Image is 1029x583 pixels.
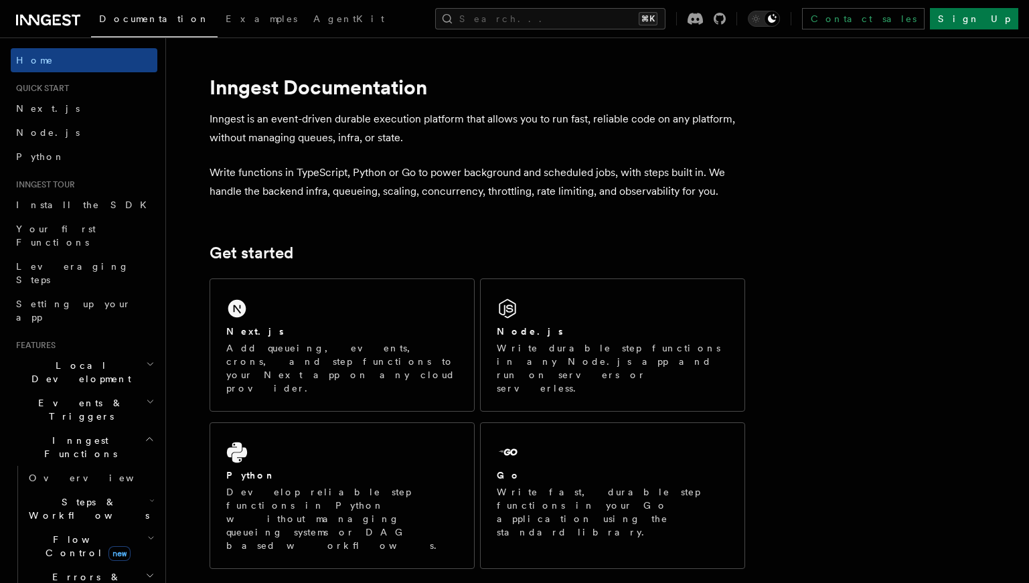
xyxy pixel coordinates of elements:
[11,217,157,254] a: Your first Functions
[748,11,780,27] button: Toggle dark mode
[91,4,218,37] a: Documentation
[16,199,155,210] span: Install the SDK
[11,120,157,145] a: Node.js
[99,13,210,24] span: Documentation
[226,469,276,482] h2: Python
[226,485,458,552] p: Develop reliable step functions in Python without managing queueing systems or DAG based workflows.
[210,163,745,201] p: Write functions in TypeScript, Python or Go to power background and scheduled jobs, with steps bu...
[497,485,728,539] p: Write fast, durable step functions in your Go application using the standard library.
[16,261,129,285] span: Leveraging Steps
[210,422,475,569] a: PythonDevelop reliable step functions in Python without managing queueing systems or DAG based wo...
[497,469,521,482] h2: Go
[930,8,1018,29] a: Sign Up
[226,325,284,338] h2: Next.js
[16,299,131,323] span: Setting up your app
[639,12,657,25] kbd: ⌘K
[497,325,563,338] h2: Node.js
[23,466,157,490] a: Overview
[305,4,392,36] a: AgentKit
[16,103,80,114] span: Next.js
[11,96,157,120] a: Next.js
[210,110,745,147] p: Inngest is an event-driven durable execution platform that allows you to run fast, reliable code ...
[11,292,157,329] a: Setting up your app
[11,179,75,190] span: Inngest tour
[11,254,157,292] a: Leveraging Steps
[11,428,157,466] button: Inngest Functions
[23,490,157,527] button: Steps & Workflows
[11,391,157,428] button: Events & Triggers
[210,75,745,99] h1: Inngest Documentation
[11,145,157,169] a: Python
[11,340,56,351] span: Features
[210,244,293,262] a: Get started
[16,54,54,67] span: Home
[802,8,925,29] a: Contact sales
[218,4,305,36] a: Examples
[16,224,96,248] span: Your first Functions
[108,546,131,561] span: new
[226,341,458,395] p: Add queueing, events, crons, and step functions to your Next app on any cloud provider.
[29,473,167,483] span: Overview
[497,341,728,395] p: Write durable step functions in any Node.js app and run on servers or serverless.
[210,278,475,412] a: Next.jsAdd queueing, events, crons, and step functions to your Next app on any cloud provider.
[16,127,80,138] span: Node.js
[11,83,69,94] span: Quick start
[11,193,157,217] a: Install the SDK
[23,495,149,522] span: Steps & Workflows
[480,422,745,569] a: GoWrite fast, durable step functions in your Go application using the standard library.
[226,13,297,24] span: Examples
[480,278,745,412] a: Node.jsWrite durable step functions in any Node.js app and run on servers or serverless.
[11,353,157,391] button: Local Development
[11,359,146,386] span: Local Development
[313,13,384,24] span: AgentKit
[11,48,157,72] a: Home
[23,533,147,560] span: Flow Control
[16,151,65,162] span: Python
[23,527,157,565] button: Flow Controlnew
[11,396,146,423] span: Events & Triggers
[435,8,665,29] button: Search...⌘K
[11,434,145,461] span: Inngest Functions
